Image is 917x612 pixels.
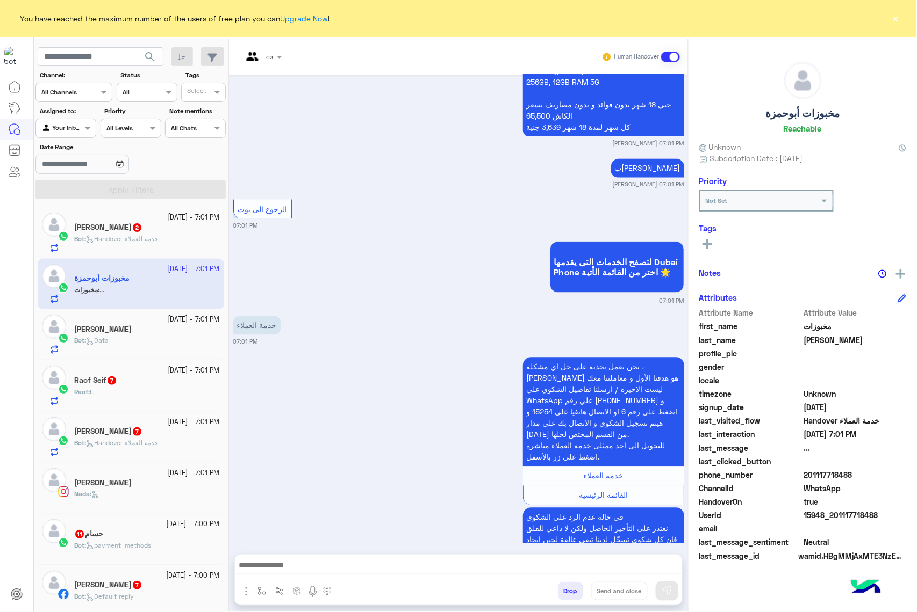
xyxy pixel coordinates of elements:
h5: Hany Fouad [74,325,132,334]
b: Not Set [706,196,728,205]
p: 18/9/2025, 7:01 PM [523,508,684,572]
img: Instagram [58,486,69,497]
label: Channel: [40,70,111,80]
span: خدمة العملاء [584,471,624,480]
span: 7 [133,427,141,436]
span: 7 [108,376,116,385]
span: الرجوع الى بوت [238,205,287,214]
img: hulul-logo.png [847,569,885,607]
button: Send and close [591,582,648,600]
span: phone_number [699,469,802,480]
small: 07:01 PM [660,297,684,305]
span: profile_pic [699,348,802,359]
span: timezone [699,388,802,399]
img: defaultAdmin.png [42,571,66,595]
img: send attachment [240,585,253,598]
span: null [804,523,907,534]
img: defaultAdmin.png [42,213,66,237]
span: Data [86,336,109,344]
small: [DATE] - 7:01 PM [168,315,220,325]
h5: Nada Eissa [74,478,132,487]
img: WhatsApp [58,384,69,395]
span: أبوحمزة [804,334,907,346]
span: Bot [74,235,84,243]
img: make a call [323,587,332,596]
b: : [74,592,86,600]
img: add [896,269,906,279]
b: : [74,235,86,243]
span: last_name [699,334,802,346]
span: last_interaction [699,428,802,440]
h6: Reachable [784,123,822,133]
span: UserId [699,509,802,521]
img: send voice note [306,585,319,598]
img: defaultAdmin.png [42,417,66,441]
small: 07:01 PM [233,222,258,230]
span: last_message_sentiment [699,536,802,548]
small: [DATE] - 7:01 PM [168,417,220,427]
small: [DATE] - 7:01 PM [168,213,220,223]
b: : [74,439,86,447]
span: HandoverOn [699,496,802,507]
span: Unknown [804,388,907,399]
span: email [699,523,802,534]
span: Bot [74,592,84,600]
label: Tags [185,70,225,80]
small: [PERSON_NAME] 07:01 PM [613,140,684,148]
a: Upgrade Now [281,14,328,23]
span: Raof [74,388,88,396]
img: notes [878,269,887,278]
img: WhatsApp [58,537,69,548]
span: Attribute Value [804,307,907,318]
button: Drop [558,582,583,600]
span: 7 [133,581,141,589]
h6: Notes [699,268,721,278]
img: defaultAdmin.png [42,366,66,390]
img: send message [662,586,672,596]
small: [DATE] - 7:01 PM [168,468,220,478]
img: WhatsApp [58,231,69,242]
h5: Mohamed Samy [74,223,142,232]
img: teams.png [242,52,262,70]
span: last_clicked_button [699,456,802,467]
span: لتصفح الخدمات التى يقدمها Dubai Phone اختر من القائمة الأتية 🌟 [554,257,680,278]
span: last_visited_flow [699,415,802,426]
small: [DATE] - 7:00 PM [167,519,220,529]
button: search [137,47,163,70]
img: defaultAdmin.png [42,468,66,492]
span: 2025-09-18T16:01:56.193Z [804,428,907,440]
img: WhatsApp [58,333,69,344]
span: last_message_id [699,550,797,562]
span: Default reply [86,592,134,600]
span: ChannelId [699,483,802,494]
span: search [144,50,156,63]
span: signup_date [699,402,802,413]
span: !!! [90,388,95,396]
p: 18/9/2025, 7:01 PM [523,358,684,467]
h5: Raof Seif [74,376,117,385]
span: ... [804,442,907,454]
span: مخبوزات [804,320,907,332]
small: [DATE] - 7:01 PM [168,366,220,376]
button: create order [289,582,306,600]
h6: Tags [699,223,906,233]
img: defaultAdmin.png [785,62,821,99]
span: last_message [699,442,802,454]
img: create order [293,587,302,595]
span: القائمة الرئيسية [579,491,628,500]
label: Note mentions [169,106,225,116]
label: Date Range [40,142,160,152]
p: 18/9/2025, 7:01 PM [611,159,684,178]
label: Priority [104,106,160,116]
span: 2025-09-18T15:56:30.121Z [804,402,907,413]
h6: Priority [699,176,727,186]
span: 0 [804,536,907,548]
span: Nada [74,490,90,498]
small: Human Handover [614,53,659,61]
b: : [74,336,86,344]
span: 2 [804,483,907,494]
b: : [74,541,86,549]
span: Handover خدمة العملاء [804,415,907,426]
div: Select [185,86,206,98]
span: 11 [75,530,84,538]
